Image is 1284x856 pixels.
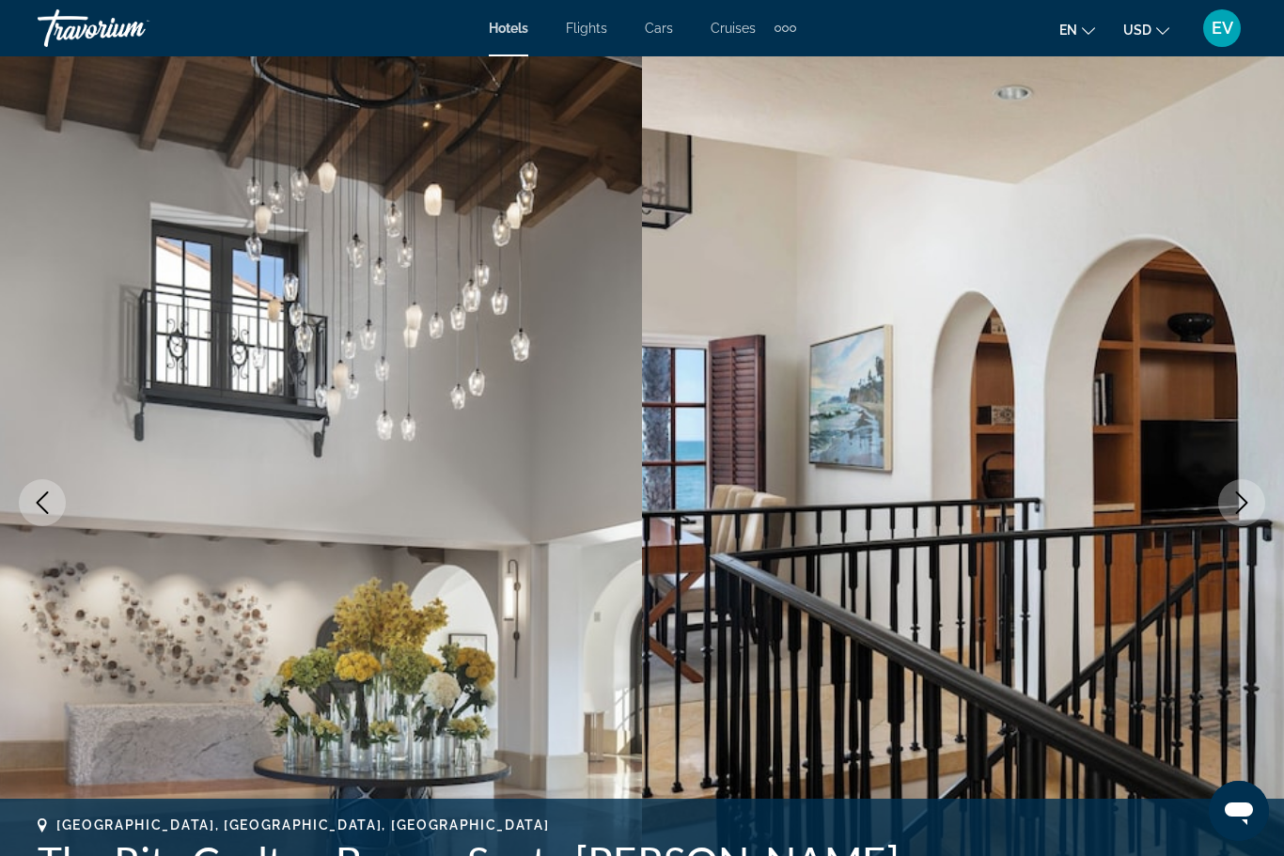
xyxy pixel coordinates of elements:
button: Next image [1218,479,1265,526]
button: User Menu [1198,8,1246,48]
a: Hotels [489,21,528,36]
button: Change currency [1123,16,1169,43]
span: en [1059,23,1077,38]
a: Flights [566,21,607,36]
button: Extra navigation items [775,13,796,43]
a: Cars [645,21,673,36]
button: Change language [1059,16,1095,43]
a: Travorium [38,4,226,53]
span: EV [1212,19,1233,38]
iframe: Button to launch messaging window [1209,781,1269,841]
span: USD [1123,23,1151,38]
a: Cruises [711,21,756,36]
span: [GEOGRAPHIC_DATA], [GEOGRAPHIC_DATA], [GEOGRAPHIC_DATA] [56,817,549,833]
button: Previous image [19,479,66,526]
